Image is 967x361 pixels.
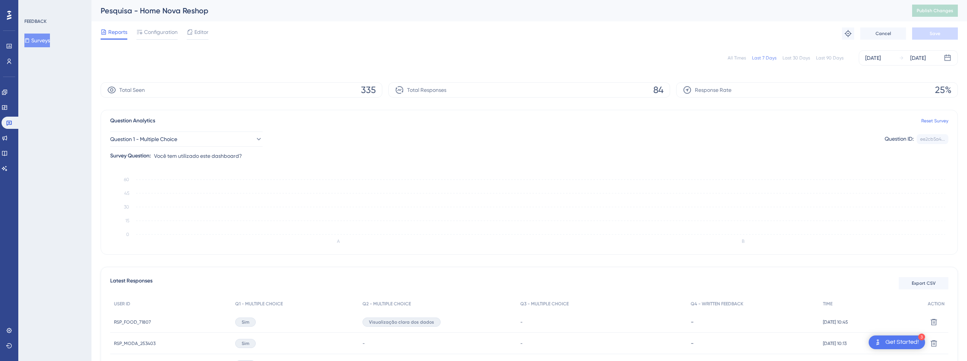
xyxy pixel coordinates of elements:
tspan: 15 [125,218,129,223]
button: Question 1 - Multiple Choice [110,132,263,147]
div: [DATE] [865,53,881,63]
span: Q2 - MULTIPLE CHOICE [362,301,411,307]
span: - [520,319,523,325]
span: 335 [361,84,376,96]
span: Configuration [144,27,178,37]
span: [DATE] 10:13 [823,340,847,347]
span: Q1 - MULTIPLE CHOICE [235,301,283,307]
span: Response Rate [695,85,731,95]
span: RSP_MODA_253403 [114,340,156,347]
div: Last 30 Days [783,55,810,61]
span: Latest Responses [110,276,152,290]
div: Last 90 Days [816,55,844,61]
div: FEEDBACK [24,18,47,24]
span: Save [930,30,940,37]
span: USER ID [114,301,130,307]
tspan: 0 [126,232,129,237]
div: Survey Question: [110,151,151,160]
span: Sim [242,340,249,347]
span: [DATE] 10:45 [823,319,848,325]
span: 84 [653,84,664,96]
span: 25% [935,84,951,96]
span: Reports [108,27,127,37]
span: ACTION [928,301,945,307]
span: Cancel [876,30,891,37]
span: Sim [242,319,249,325]
tspan: 60 [124,177,129,182]
button: Publish Changes [912,5,958,17]
div: Last 7 Days [752,55,776,61]
div: [DATE] [910,53,926,63]
span: Q4 - WRITTEN FEEDBACK [691,301,743,307]
button: Cancel [860,27,906,40]
button: Export CSV [899,277,948,289]
tspan: 45 [124,191,129,196]
span: Export CSV [912,280,936,286]
span: TIME [823,301,832,307]
span: - [362,340,365,347]
div: ee2cb5a4... [920,136,945,142]
span: Question 1 - Multiple Choice [110,135,177,144]
img: launcher-image-alternative-text [873,338,882,347]
div: - [691,318,815,326]
div: 3 [918,334,925,340]
span: Q3 - MULTIPLE CHOICE [520,301,569,307]
span: Editor [194,27,208,37]
span: - [520,340,523,347]
div: Get Started! [885,338,919,347]
span: Visualização clara dos dados [369,319,434,325]
span: Você tem utilizado este dashboard? [154,151,242,160]
button: Surveys [24,34,50,47]
span: Total Seen [119,85,145,95]
tspan: 30 [124,204,129,210]
button: Save [912,27,958,40]
span: Publish Changes [917,8,953,14]
div: Open Get Started! checklist, remaining modules: 3 [869,335,925,349]
div: Question ID: [885,134,914,144]
span: Question Analytics [110,116,155,125]
text: A [337,239,340,244]
span: Total Responses [407,85,446,95]
div: - [691,340,815,347]
text: B [742,239,744,244]
div: All Times [728,55,746,61]
a: Reset Survey [921,118,948,124]
div: Pesquisa - Home Nova Reshop [101,5,893,16]
span: RSP_FOOD_71807 [114,319,151,325]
